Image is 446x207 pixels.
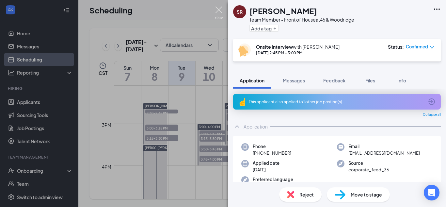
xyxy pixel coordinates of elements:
span: Collapse all [423,112,441,117]
div: This applicant also applied to 1 other job posting(s) [249,99,424,105]
div: [DATE] 2:45 PM - 3:00 PM [256,50,340,56]
span: Info [397,78,406,83]
span: down [430,45,434,50]
h1: [PERSON_NAME] [249,5,317,16]
div: Open Intercom Messenger [424,185,439,200]
b: Onsite Interview [256,44,293,50]
span: Applied date [253,160,279,166]
span: Confirmed [406,43,428,50]
span: Messages [283,78,305,83]
span: Phone [253,143,291,150]
svg: Plus [273,26,277,30]
span: Preferred language [253,176,293,183]
svg: ArrowCircle [428,98,436,106]
div: Team Member - Front of House at 45 & Woodridge [249,16,354,23]
span: Email [348,143,420,150]
div: Status : [388,43,404,50]
div: SR [237,9,243,15]
span: Application [240,78,264,83]
svg: ChevronUp [233,123,241,130]
span: [PHONE_NUMBER] [253,150,291,156]
div: with [PERSON_NAME] [256,43,340,50]
span: Feedback [323,78,345,83]
span: Reject [299,191,314,198]
span: corporate_feed_36 [348,166,389,173]
span: [DATE] [253,166,279,173]
span: Files [365,78,375,83]
button: PlusAdd a tag [249,25,279,32]
span: Source [348,160,389,166]
span: [EMAIL_ADDRESS][DOMAIN_NAME] [348,150,420,156]
span: Move to stage [351,191,382,198]
div: Application [244,123,268,130]
svg: Ellipses [433,5,441,13]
